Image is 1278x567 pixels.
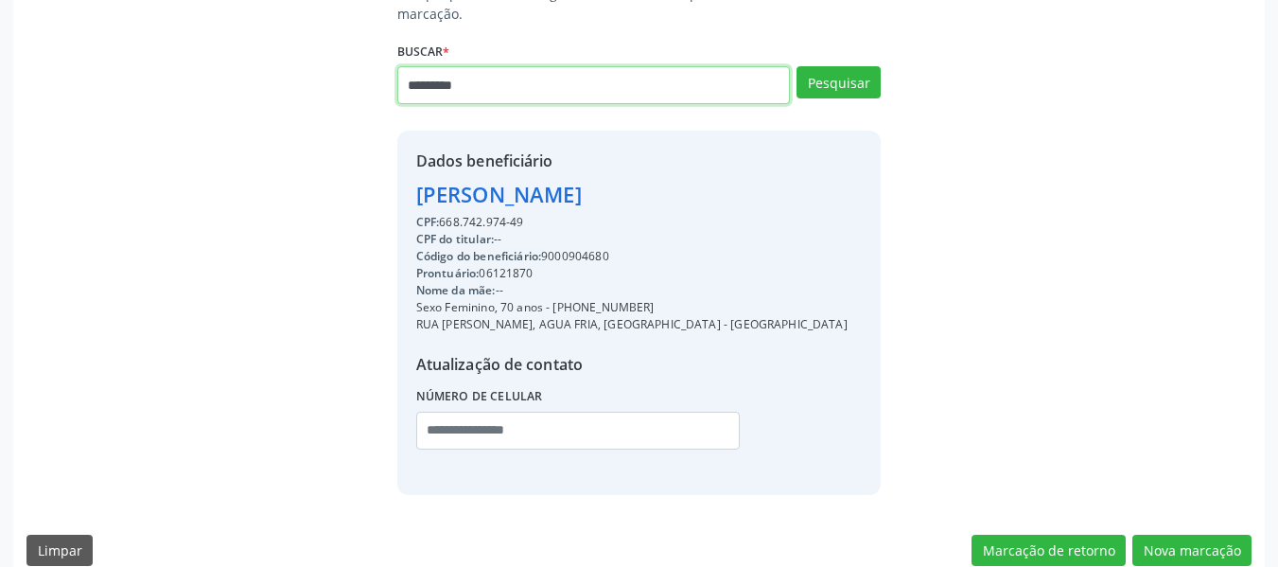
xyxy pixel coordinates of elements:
div: -- [416,282,848,299]
span: Código do beneficiário: [416,248,541,264]
span: CPF: [416,214,440,230]
div: [PERSON_NAME] [416,179,848,210]
div: 9000904680 [416,248,848,265]
button: Limpar [26,535,93,567]
div: Sexo Feminino, 70 anos - [PHONE_NUMBER] [416,299,848,316]
div: Dados beneficiário [416,150,848,172]
div: Atualização de contato [416,353,848,376]
span: Prontuário: [416,265,480,281]
span: Nome da mãe: [416,282,496,298]
div: RUA [PERSON_NAME], AGUA FRIA, [GEOGRAPHIC_DATA] - [GEOGRAPHIC_DATA] [416,316,848,333]
button: Marcação de retorno [972,535,1126,567]
div: 06121870 [416,265,848,282]
label: Buscar [397,37,449,66]
label: Número de celular [416,382,543,412]
div: -- [416,231,848,248]
span: CPF do titular: [416,231,494,247]
div: 668.742.974-49 [416,214,848,231]
button: Pesquisar [797,66,881,98]
button: Nova marcação [1132,535,1252,567]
